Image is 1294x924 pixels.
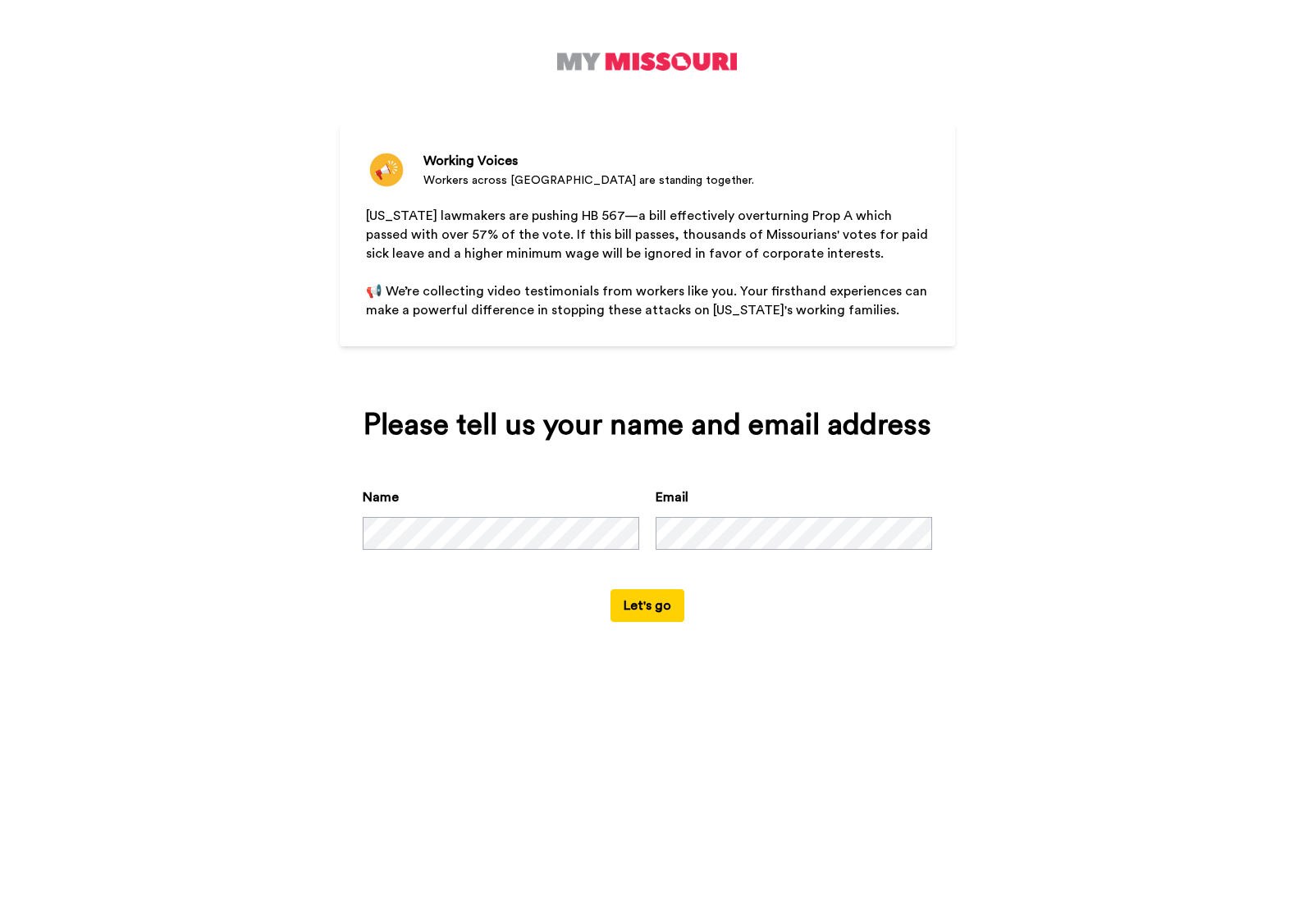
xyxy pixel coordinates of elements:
[366,285,930,317] span: 📢 We’re collecting video testimonials from workers like you. Your firsthand experiences can make ...
[423,151,754,171] div: Working Voices
[557,53,738,71] img: https://cdn.bonjoro.com/media/737e855d-ef8b-44d9-8785-918603319e60/60179c4c-93f3-4275-b650-985a3f...
[423,172,754,189] div: Workers across [GEOGRAPHIC_DATA] are standing together.
[656,487,688,507] label: Email
[366,209,931,260] span: [US_STATE] lawmakers are pushing HB 567—a bill effectively overturning Prop A which passed with o...
[610,589,684,622] button: Let's go
[366,149,407,190] img: Workers across America are standing together.
[363,409,932,441] div: Please tell us your name and email address
[363,487,399,507] label: Name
